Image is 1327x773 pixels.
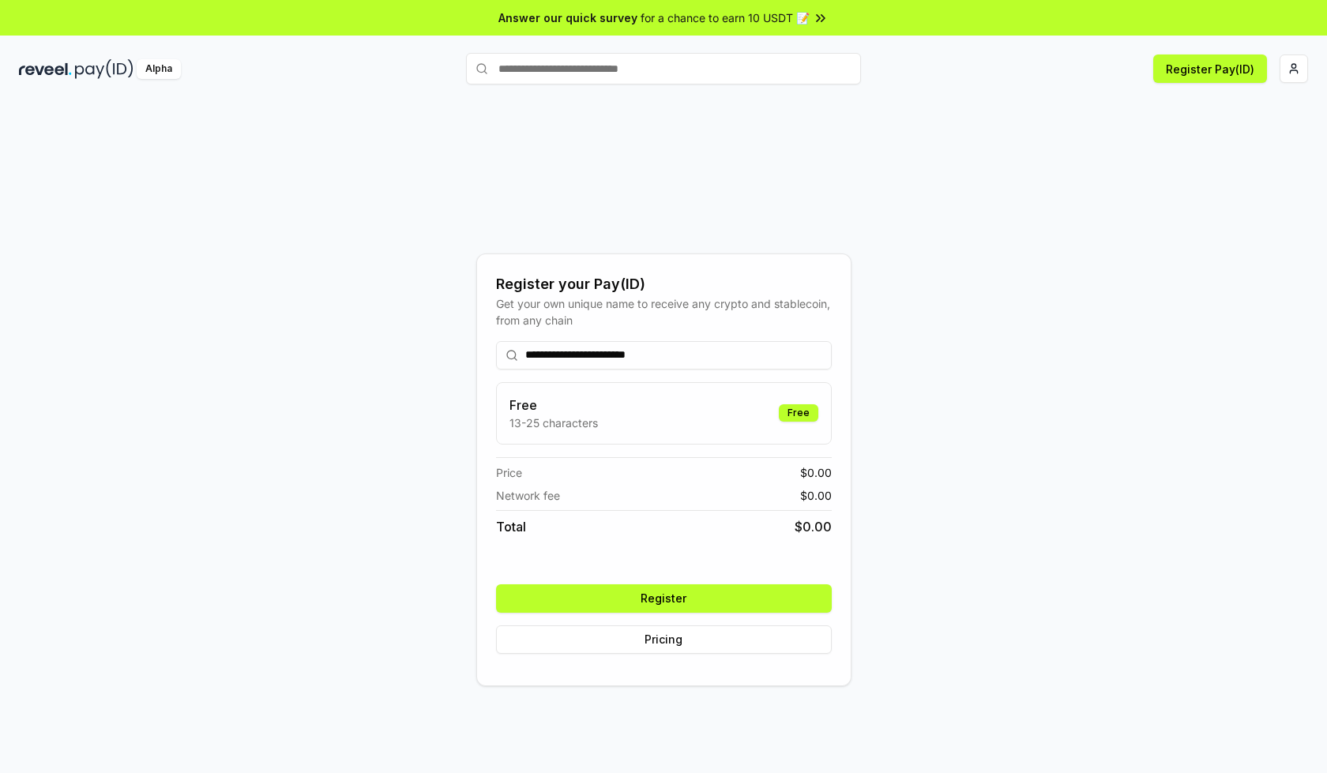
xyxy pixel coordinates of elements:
button: Pricing [496,625,832,654]
span: $ 0.00 [800,487,832,504]
img: reveel_dark [19,59,72,79]
img: pay_id [75,59,133,79]
h3: Free [509,396,598,415]
span: Total [496,517,526,536]
span: Price [496,464,522,481]
button: Register Pay(ID) [1153,54,1267,83]
span: $ 0.00 [795,517,832,536]
span: $ 0.00 [800,464,832,481]
div: Register your Pay(ID) [496,273,832,295]
p: 13-25 characters [509,415,598,431]
div: Alpha [137,59,181,79]
div: Get your own unique name to receive any crypto and stablecoin, from any chain [496,295,832,328]
span: Network fee [496,487,560,504]
span: for a chance to earn 10 USDT 📝 [641,9,810,26]
div: Free [779,404,818,422]
span: Answer our quick survey [498,9,637,26]
button: Register [496,584,832,613]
